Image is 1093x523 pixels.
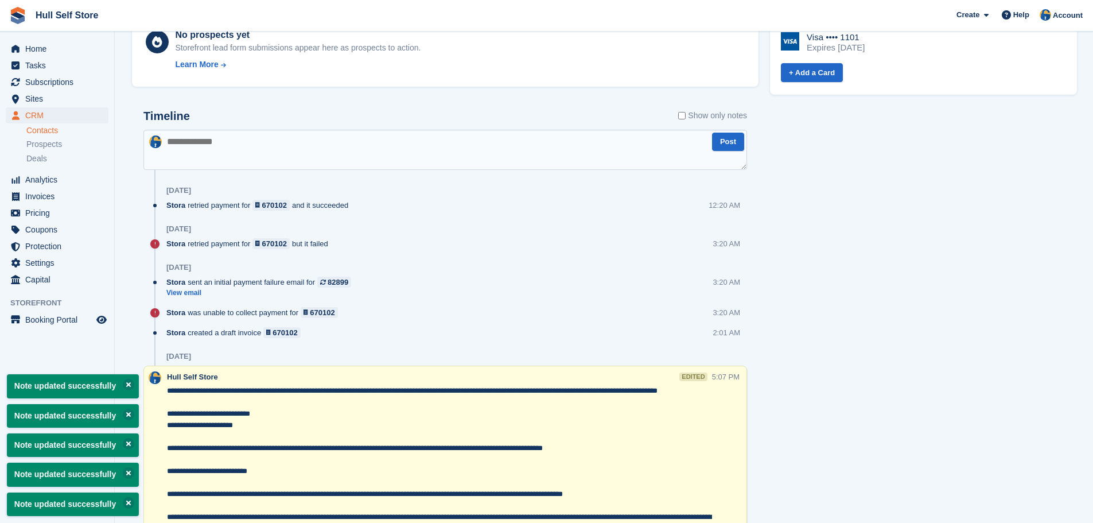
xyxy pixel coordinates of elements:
[166,352,191,361] div: [DATE]
[301,307,338,318] a: 670102
[6,91,108,107] a: menu
[166,327,185,338] span: Stora
[262,200,287,211] div: 670102
[166,327,306,338] div: created a draft invoice
[25,222,94,238] span: Coupons
[807,42,865,53] div: Expires [DATE]
[709,200,740,211] div: 12:20 AM
[7,433,139,457] p: Note updated successfully
[10,297,114,309] span: Storefront
[149,371,161,384] img: Hull Self Store
[263,327,301,338] a: 670102
[1013,9,1029,21] span: Help
[149,135,162,148] img: Hull Self Store
[175,59,218,71] div: Learn More
[273,327,297,338] div: 670102
[252,200,290,211] a: 670102
[25,74,94,90] span: Subscriptions
[6,188,108,204] a: menu
[6,41,108,57] a: menu
[6,205,108,221] a: menu
[6,238,108,254] a: menu
[175,28,421,42] div: No prospects yet
[166,238,185,249] span: Stora
[678,110,686,122] input: Show only notes
[6,312,108,328] a: menu
[252,238,290,249] a: 670102
[781,63,843,82] a: + Add a Card
[25,312,94,328] span: Booking Portal
[166,263,191,272] div: [DATE]
[167,373,218,381] span: Hull Self Store
[166,238,334,249] div: retried payment for but it failed
[7,493,139,516] p: Note updated successfully
[166,288,357,298] a: View email
[781,32,799,51] img: Visa Logo
[31,6,103,25] a: Hull Self Store
[317,277,351,288] a: 82899
[7,404,139,428] p: Note updated successfully
[25,272,94,288] span: Capital
[7,463,139,486] p: Note updated successfully
[166,186,191,195] div: [DATE]
[26,153,47,164] span: Deals
[25,91,94,107] span: Sites
[713,238,740,249] div: 3:20 AM
[25,172,94,188] span: Analytics
[6,107,108,123] a: menu
[26,153,108,165] a: Deals
[713,277,740,288] div: 3:20 AM
[1040,9,1051,21] img: Hull Self Store
[175,59,421,71] a: Learn More
[712,371,740,382] div: 5:07 PM
[6,272,108,288] a: menu
[25,255,94,271] span: Settings
[6,222,108,238] a: menu
[166,307,185,318] span: Stora
[25,107,94,123] span: CRM
[25,41,94,57] span: Home
[143,110,190,123] h2: Timeline
[25,238,94,254] span: Protection
[175,42,421,54] div: Storefront lead form submissions appear here as prospects to action.
[310,307,334,318] div: 670102
[956,9,979,21] span: Create
[713,327,740,338] div: 2:01 AM
[6,57,108,73] a: menu
[166,224,191,234] div: [DATE]
[25,57,94,73] span: Tasks
[25,205,94,221] span: Pricing
[328,277,348,288] div: 82899
[807,32,865,42] div: Visa •••• 1101
[166,307,344,318] div: was unable to collect payment for
[166,200,354,211] div: retried payment for and it succeeded
[166,277,185,288] span: Stora
[26,139,62,150] span: Prospects
[166,277,357,288] div: sent an initial payment failure email for
[26,138,108,150] a: Prospects
[6,172,108,188] a: menu
[26,125,108,136] a: Contacts
[1053,10,1083,21] span: Account
[6,74,108,90] a: menu
[95,313,108,327] a: Preview store
[712,133,744,152] button: Post
[679,373,707,381] div: edited
[7,374,139,398] p: Note updated successfully
[678,110,747,122] label: Show only notes
[166,200,185,211] span: Stora
[713,307,740,318] div: 3:20 AM
[6,255,108,271] a: menu
[25,188,94,204] span: Invoices
[9,7,26,24] img: stora-icon-8386f47178a22dfd0bd8f6a31ec36ba5ce8667c1dd55bd0f319d3a0aa187defe.svg
[262,238,287,249] div: 670102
